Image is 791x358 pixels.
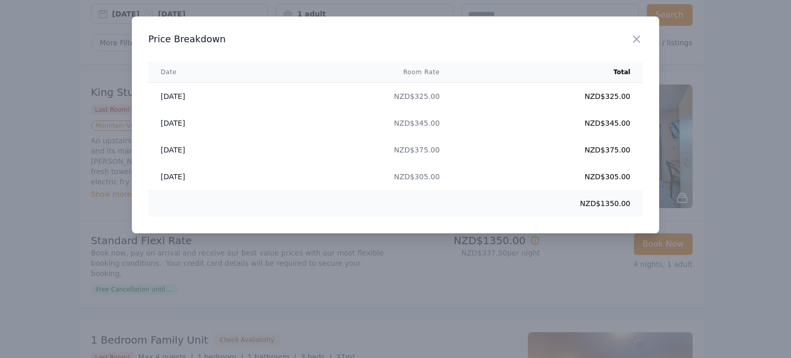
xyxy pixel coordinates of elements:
td: [DATE] [148,110,273,137]
th: Room Rate [273,62,452,83]
td: NZD$1350.00 [452,190,643,217]
td: NZD$345.00 [452,110,643,137]
td: NZD$325.00 [452,83,643,110]
th: Date [148,62,273,83]
th: Total [452,62,643,83]
h3: Price Breakdown [148,33,643,45]
td: NZD$375.00 [452,137,643,163]
td: NZD$325.00 [273,83,452,110]
td: NZD$305.00 [273,163,452,190]
td: NZD$345.00 [273,110,452,137]
td: NZD$375.00 [273,137,452,163]
td: [DATE] [148,137,273,163]
td: NZD$305.00 [452,163,643,190]
td: [DATE] [148,163,273,190]
td: [DATE] [148,83,273,110]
